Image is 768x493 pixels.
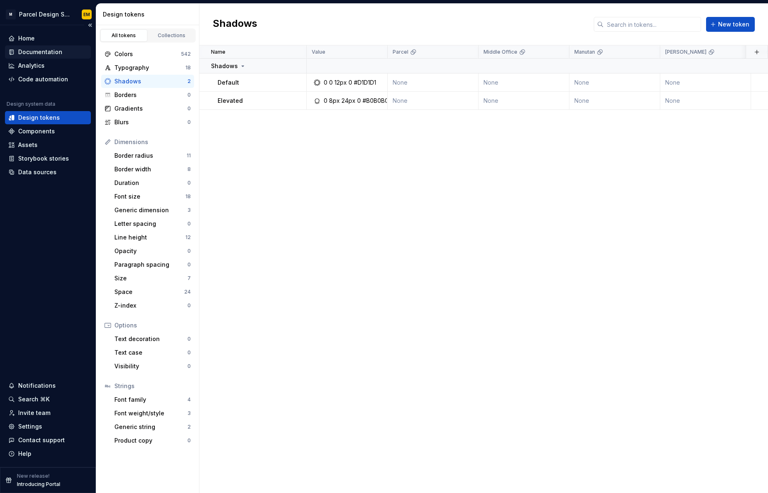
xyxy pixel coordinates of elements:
[574,49,595,55] p: Manutan
[114,436,187,445] div: Product copy
[114,301,187,310] div: Z-index
[187,180,191,186] div: 0
[706,17,755,32] button: New token
[114,382,191,390] div: Strings
[103,32,145,39] div: All tokens
[19,10,72,19] div: Parcel Design System
[17,481,60,488] p: Introducing Portal
[363,97,389,105] div: #B0B0B0
[187,302,191,309] div: 0
[211,49,225,55] p: Name
[187,152,191,159] div: 11
[83,11,90,18] div: EM
[18,75,68,83] div: Code automation
[18,409,50,417] div: Invite team
[5,420,91,433] a: Settings
[114,152,187,160] div: Border radius
[17,473,50,479] p: New release!
[187,92,191,98] div: 0
[211,62,238,70] p: Shadows
[357,97,361,105] div: 0
[18,48,62,56] div: Documentation
[18,114,60,122] div: Design tokens
[187,275,191,282] div: 7
[312,49,325,55] p: Value
[187,166,191,173] div: 8
[114,192,185,201] div: Font size
[187,336,191,342] div: 0
[101,88,194,102] a: Borders0
[111,420,194,434] a: Generic string2
[354,78,376,87] div: #D1D1D1
[18,395,50,403] div: Search ⌘K
[569,92,660,110] td: None
[5,379,91,392] button: Notifications
[5,138,91,152] a: Assets
[479,92,569,110] td: None
[18,168,57,176] div: Data sources
[185,234,191,241] div: 12
[388,92,479,110] td: None
[393,49,408,55] p: Parcel
[569,73,660,92] td: None
[185,64,191,71] div: 18
[114,104,187,113] div: Gradients
[184,289,191,295] div: 24
[111,285,194,299] a: Space24
[114,335,187,343] div: Text decoration
[111,272,194,285] a: Size7
[111,204,194,217] a: Generic dimension3
[5,111,91,124] a: Design tokens
[114,423,187,431] div: Generic string
[18,127,55,135] div: Components
[329,78,333,87] div: 0
[334,78,347,87] div: 12px
[187,349,191,356] div: 0
[114,261,187,269] div: Paragraph spacing
[5,406,91,420] a: Invite team
[718,20,749,28] span: New token
[111,299,194,312] a: Z-index0
[187,119,191,126] div: 0
[18,382,56,390] div: Notifications
[18,450,31,458] div: Help
[187,396,191,403] div: 4
[187,424,191,430] div: 2
[114,118,187,126] div: Blurs
[187,261,191,268] div: 0
[114,396,187,404] div: Font family
[111,332,194,346] a: Text decoration0
[484,49,517,55] p: Middle Office
[348,78,352,87] div: 0
[187,248,191,254] div: 0
[114,91,187,99] div: Borders
[111,217,194,230] a: Letter spacing0
[114,50,181,58] div: Colors
[5,125,91,138] a: Components
[213,17,257,32] h2: Shadows
[187,220,191,227] div: 0
[114,247,187,255] div: Opacity
[101,116,194,129] a: Blurs0
[5,73,91,86] a: Code automation
[114,220,187,228] div: Letter spacing
[604,17,701,32] input: Search in tokens...
[18,436,65,444] div: Contact support
[341,97,356,105] div: 24px
[18,62,45,70] div: Analytics
[218,78,239,87] p: Default
[151,32,192,39] div: Collections
[114,206,187,214] div: Generic dimension
[388,73,479,92] td: None
[5,393,91,406] button: Search ⌘K
[185,193,191,200] div: 18
[187,207,191,213] div: 3
[18,154,69,163] div: Storybook stories
[2,5,94,23] button: MParcel Design SystemEM
[187,78,191,85] div: 2
[324,78,327,87] div: 0
[665,49,706,55] p: [PERSON_NAME]
[101,75,194,88] a: Shadows2
[5,45,91,59] a: Documentation
[111,393,194,406] a: Font family4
